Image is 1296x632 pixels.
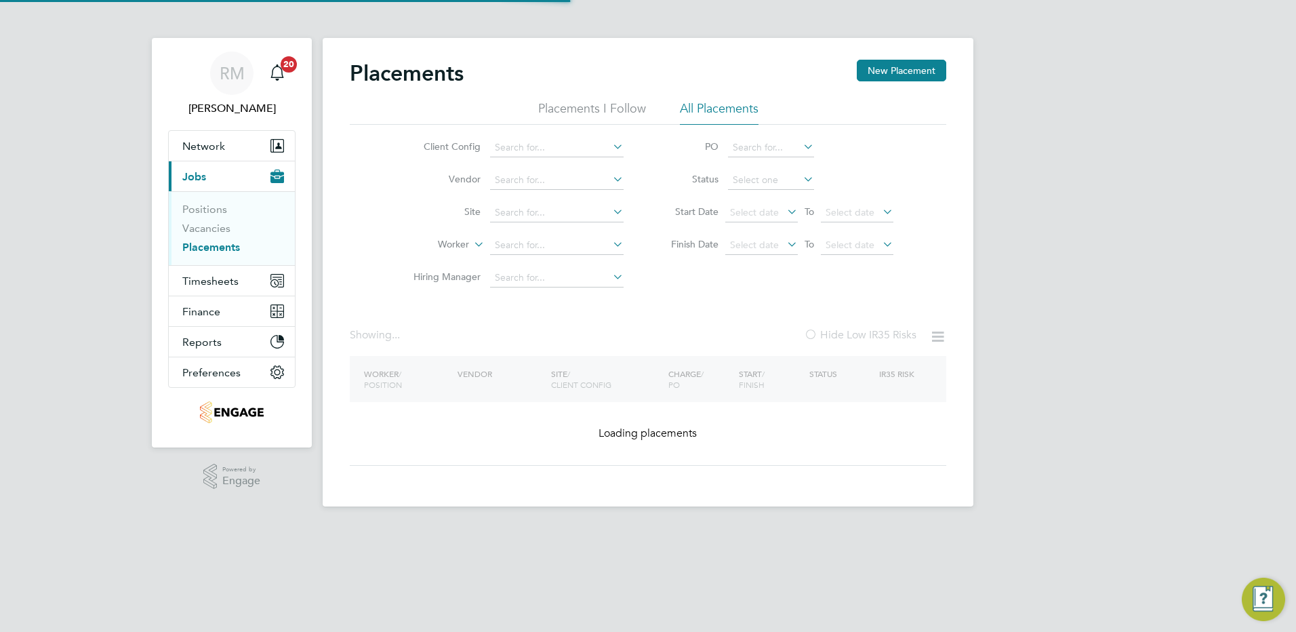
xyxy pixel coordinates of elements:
[730,239,779,251] span: Select date
[168,401,296,423] a: Go to home page
[169,296,295,326] button: Finance
[168,52,296,117] a: RM[PERSON_NAME]
[222,475,260,487] span: Engage
[804,328,916,342] label: Hide Low IR35 Risks
[169,161,295,191] button: Jobs
[350,328,403,342] div: Showing
[200,401,263,423] img: e-personnel-logo-retina.png
[403,271,481,283] label: Hiring Manager
[182,170,206,183] span: Jobs
[403,205,481,218] label: Site
[182,203,227,216] a: Positions
[168,100,296,117] span: Rachel McIntosh
[490,138,624,157] input: Search for...
[152,38,312,448] nav: Main navigation
[680,100,758,125] li: All Placements
[730,206,779,218] span: Select date
[403,140,481,153] label: Client Config
[657,140,718,153] label: PO
[728,138,814,157] input: Search for...
[169,191,295,265] div: Jobs
[182,305,220,318] span: Finance
[801,235,818,253] span: To
[657,205,718,218] label: Start Date
[490,269,624,288] input: Search for...
[182,241,240,254] a: Placements
[391,238,469,252] label: Worker
[169,357,295,387] button: Preferences
[657,238,718,250] label: Finish Date
[182,336,222,349] span: Reports
[169,327,295,357] button: Reports
[281,56,297,73] span: 20
[801,203,818,220] span: To
[222,464,260,475] span: Powered by
[220,64,245,82] span: RM
[169,266,295,296] button: Timesheets
[403,173,481,185] label: Vendor
[182,366,241,379] span: Preferences
[182,140,225,153] span: Network
[490,203,624,222] input: Search for...
[728,171,814,190] input: Select one
[657,173,718,185] label: Status
[826,239,874,251] span: Select date
[169,131,295,161] button: Network
[182,222,230,235] a: Vacancies
[1242,578,1285,621] button: Engage Resource Center
[182,275,239,288] span: Timesheets
[264,52,291,95] a: 20
[538,100,646,125] li: Placements I Follow
[826,206,874,218] span: Select date
[350,60,464,87] h2: Placements
[857,60,946,81] button: New Placement
[490,171,624,190] input: Search for...
[203,464,261,490] a: Powered byEngage
[490,236,624,255] input: Search for...
[392,328,400,342] span: ...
